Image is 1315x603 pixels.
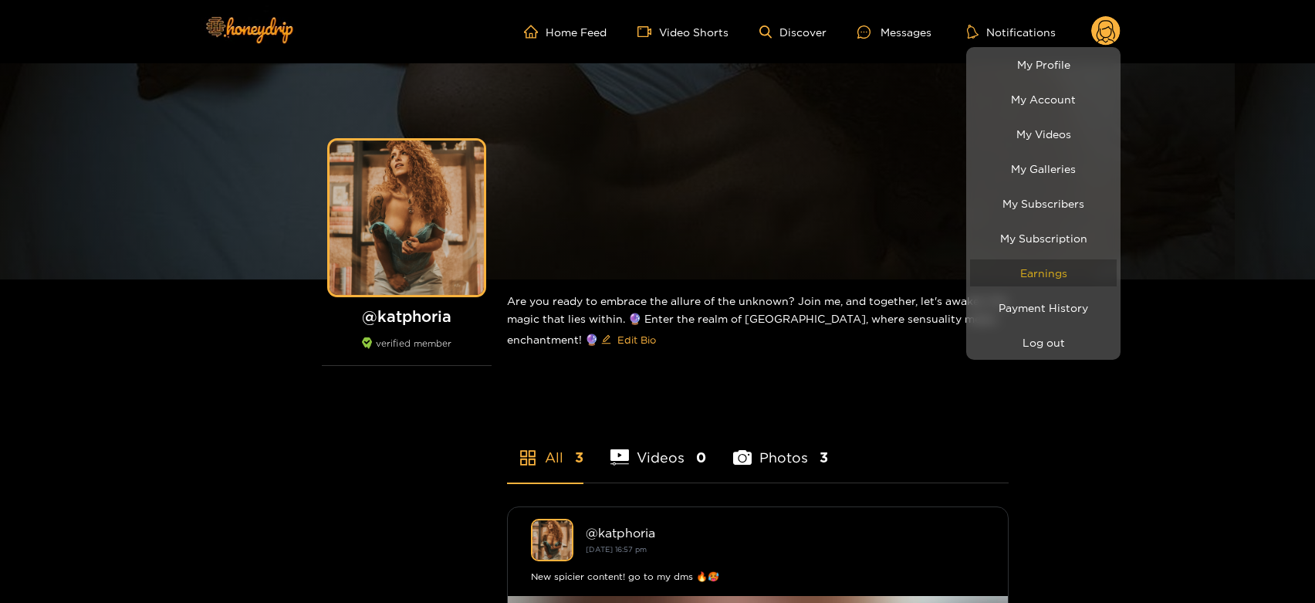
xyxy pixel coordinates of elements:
[970,120,1117,147] a: My Videos
[970,225,1117,252] a: My Subscription
[970,259,1117,286] a: Earnings
[970,329,1117,356] button: Log out
[970,155,1117,182] a: My Galleries
[970,190,1117,217] a: My Subscribers
[970,86,1117,113] a: My Account
[970,294,1117,321] a: Payment History
[970,51,1117,78] a: My Profile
